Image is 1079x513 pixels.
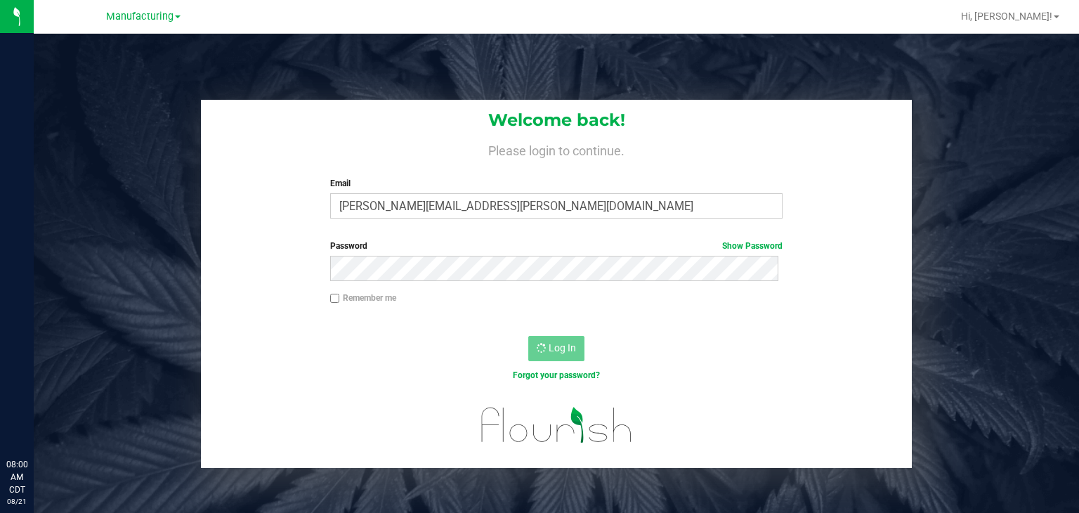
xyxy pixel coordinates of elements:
span: Manufacturing [106,11,174,22]
p: 08:00 AM CDT [6,458,27,496]
img: flourish_logo.svg [468,396,646,453]
label: Email [330,177,783,190]
a: Show Password [722,241,783,251]
span: Log In [549,342,576,353]
button: Log In [528,336,584,361]
h4: Please login to continue. [201,141,912,157]
span: Hi, [PERSON_NAME]! [961,11,1052,22]
label: Remember me [330,292,396,304]
p: 08/21 [6,496,27,507]
span: Password [330,241,367,251]
input: Remember me [330,294,340,304]
h1: Welcome back! [201,111,912,129]
a: Forgot your password? [513,370,600,380]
